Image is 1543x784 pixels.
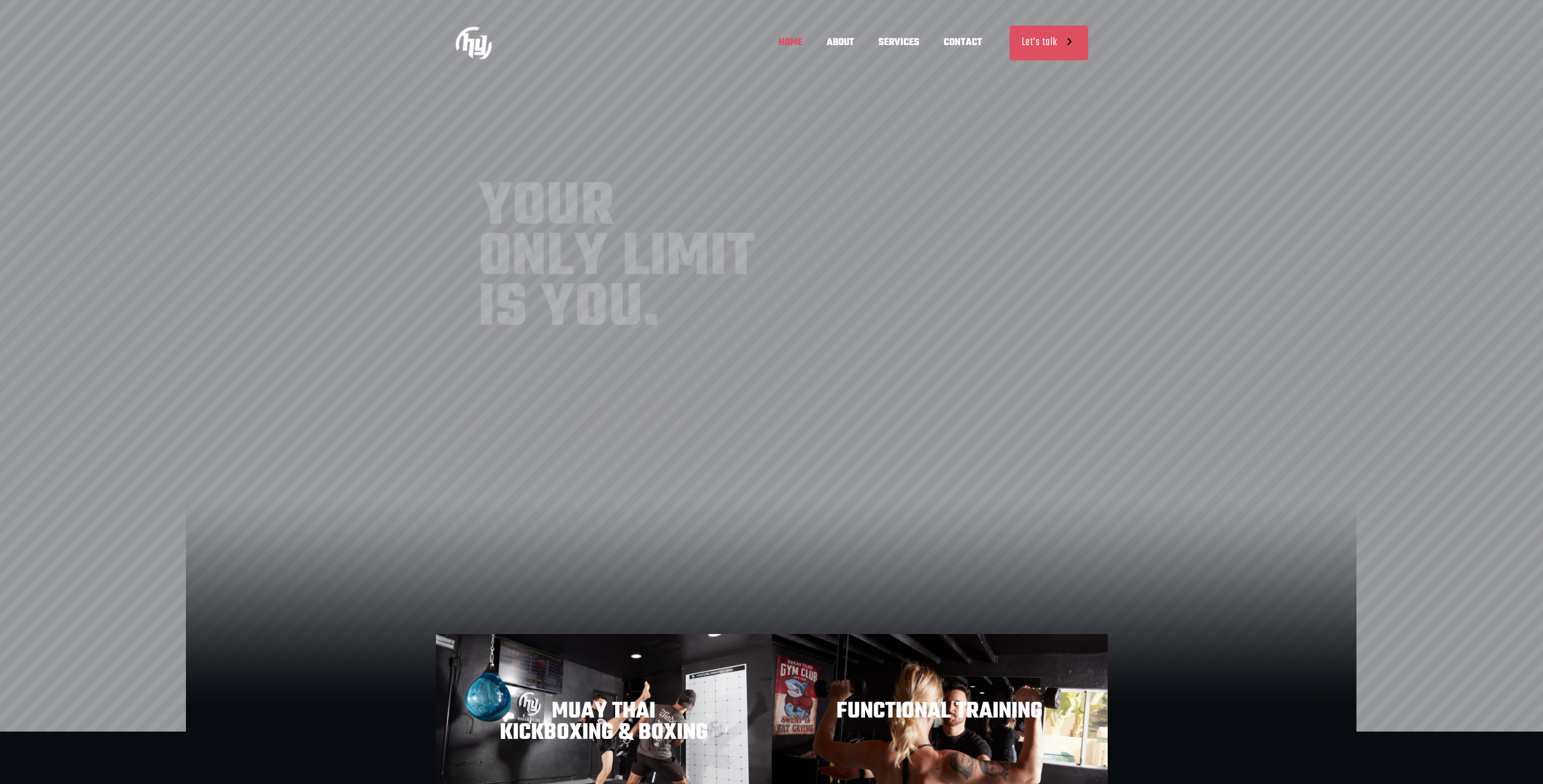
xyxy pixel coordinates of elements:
rs-layer: YOUR ONLY LIMIT IS YOU. [479,184,756,335]
span: HOME [766,24,814,61]
span: SERVICES [866,24,932,61]
span: GROUP TRAINING NOW AVAILABLE [479,408,699,432]
h3: FUNCTIONAL TRAINING [796,701,1083,744]
img: Home [455,24,492,61]
h3: MUAY THAI KICKBOXING & BOXING [460,701,747,744]
span: CONTACT [932,24,994,61]
span: o [934,716,946,750]
a: Let's talk [1010,26,1088,60]
rs-layer: 1:1 WORLD CLASS PERSONAL TRAINING [479,365,699,431]
span: ABOUT [814,24,866,61]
